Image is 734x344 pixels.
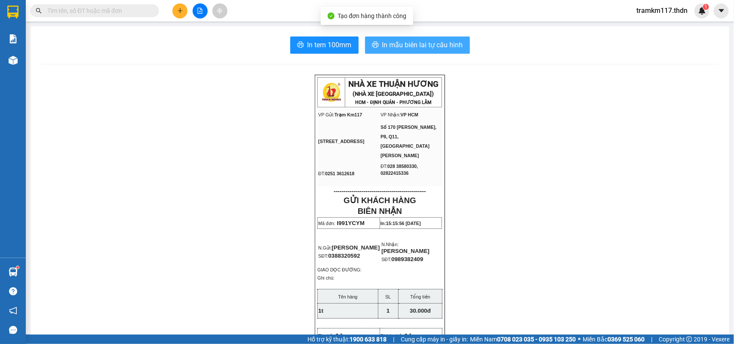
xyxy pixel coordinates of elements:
img: logo [6,6,27,27]
strong: BIÊN NHẬN [358,207,402,216]
button: plus [172,3,187,18]
img: logo-vxr [7,6,18,18]
span: VP Nhận: [65,35,86,40]
strong: (NHÀ XE [GEOGRAPHIC_DATA]) [37,15,119,22]
strong: GỬI KHÁCH HÀNG [344,196,416,205]
span: Số 170 [PERSON_NAME], P8, Q11, [GEOGRAPHIC_DATA][PERSON_NAME] [65,46,121,67]
span: N.Gửi: [318,245,380,250]
span: 0251 3612618 [325,171,354,176]
span: 1 [704,4,707,10]
sup: 1 [703,4,709,10]
span: printer [372,41,379,49]
span: VP HCM [401,112,418,117]
span: Trạm Km117 [335,112,362,117]
span: VP HCM [85,35,103,40]
span: SĐT: [318,253,360,259]
span: Phí thu hộ: [381,333,403,338]
span: search [36,8,42,14]
span: [STREET_ADDRESS] [318,139,364,144]
span: check-circle [328,12,335,19]
span: question-circle [9,287,17,295]
span: tramkm117.thdn [630,5,694,16]
button: printerIn tem 100mm [290,37,359,54]
button: printerIn mẫu biên lai tự cấu hình [365,37,470,54]
span: message [9,326,17,334]
span: Miền Nam [470,335,576,344]
input: Tìm tên, số ĐT hoặc mã đơn [47,6,149,15]
span: printer [297,41,304,49]
span: 30.000đ [410,307,431,314]
span: Tổng tiền [410,294,430,299]
span: N.Nhận: [381,242,399,247]
span: 0388320592 [328,253,360,259]
span: SĐT: [381,257,391,262]
strong: 1900 633 818 [350,336,387,343]
strong: 0369 525 060 [608,336,645,343]
span: Miền Bắc [583,335,645,344]
span: In mẫu biên lai tự cấu hình [382,40,463,50]
span: I991YCYM [337,220,365,226]
span: VP Nhận: [381,112,401,117]
span: GIAO DỌC ĐƯỜNG: [317,267,362,272]
span: | [393,335,394,344]
span: aim [217,8,223,14]
span: plus [177,8,183,14]
span: 1t [318,307,323,314]
span: file-add [197,8,203,14]
span: Tên hàng [338,294,357,299]
span: ---------------------------------------------- [334,188,426,195]
strong: HCM - ĐỊNH QUÁN - PHƯƠNG LÂM [356,100,432,105]
span: Cung cấp máy in - giấy in: [401,335,468,344]
span: Mã đơn: [318,221,335,226]
span: VP Gửi: [318,112,335,117]
strong: HCM - ĐỊNH QUÁN - PHƯƠNG LÂM [40,23,116,29]
span: | [651,335,652,344]
span: In tem 100mm [307,40,352,50]
span: caret-down [718,7,725,15]
span: copyright [686,336,692,342]
span: ⚪️ [578,338,580,341]
span: Trạm Km117 [20,35,47,40]
span: VP Gửi: [3,35,20,40]
img: logo [321,82,342,103]
span: In: [381,221,421,226]
img: warehouse-icon [9,268,18,277]
span: 0đ [405,332,412,339]
button: file-add [193,3,208,18]
span: SL [385,294,391,299]
span: notification [9,307,17,315]
img: icon-new-feature [698,7,706,15]
span: Ghi chú: [317,275,335,280]
img: solution-icon [9,34,18,43]
span: 028 38580330, 02822415336 [381,164,418,176]
button: aim [212,3,227,18]
span: Số 170 [PERSON_NAME], P8, Q11, [GEOGRAPHIC_DATA][PERSON_NAME] [381,125,436,158]
span: [PERSON_NAME] [381,248,430,254]
span: [STREET_ADDRESS] [3,53,49,58]
span: Hỗ trợ kỹ thuật: [307,335,387,344]
button: caret-down [714,3,729,18]
span: ĐT: [381,164,387,169]
strong: (NHÀ XE [GEOGRAPHIC_DATA]) [353,91,434,97]
strong: 0708 023 035 - 0935 103 250 [497,336,576,343]
span: 0đ [336,332,343,339]
strong: NHÀ XE THUẬN HƯƠNG [33,5,123,14]
span: 1 [387,307,390,314]
strong: NHÀ XE THUẬN HƯƠNG [348,79,439,89]
span: [PERSON_NAME] [332,244,380,251]
img: warehouse-icon [9,56,18,65]
span: Tạo đơn hàng thành công [338,12,407,19]
sup: 1 [16,266,19,269]
span: 15:15:56 [DATE] [386,221,421,226]
span: Thu hộ: [318,333,334,338]
span: 0989382409 [391,256,423,262]
span: ĐT: [318,171,325,176]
